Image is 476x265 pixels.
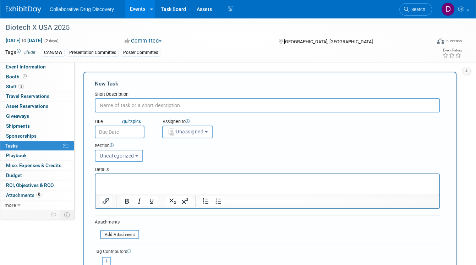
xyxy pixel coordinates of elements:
button: Subscript [166,196,179,206]
td: Personalize Event Tab Strip [48,210,60,219]
div: Biotech X USA 2025 [3,21,423,34]
div: Section [95,143,410,150]
span: [DATE] [DATE] [5,37,43,44]
a: more [0,200,74,210]
a: Sponsorships [0,131,74,141]
a: Quickpick [121,118,142,125]
img: ExhibitDay [6,6,41,13]
span: [GEOGRAPHIC_DATA], [GEOGRAPHIC_DATA] [284,39,373,44]
img: Daniel Castro [441,2,455,16]
button: Unassigned [162,126,213,138]
span: Giveaways [6,113,29,119]
span: Event Information [6,64,46,70]
button: Insert/edit link [100,196,112,206]
button: Underline [146,196,158,206]
a: Edit [24,50,35,55]
span: Travel Reservations [6,93,49,99]
span: Budget [6,172,22,178]
span: to [21,38,27,43]
button: Superscript [179,196,191,206]
a: Asset Reservations [0,101,74,111]
div: Due [95,118,152,126]
div: Details [95,163,440,173]
div: Poster Committed [121,49,160,56]
a: Budget [0,171,74,180]
iframe: Rich Text Area [95,174,439,194]
span: more [5,202,16,208]
a: Search [399,3,432,16]
span: Misc. Expenses & Credits [6,162,61,168]
span: Search [409,7,425,12]
span: Shipments [6,123,30,129]
span: Playbook [6,153,27,158]
div: Event Format [395,37,462,48]
div: CAN/MW [42,49,65,56]
span: Unassigned [167,129,203,134]
div: Attachments [95,219,139,225]
span: Asset Reservations [6,103,48,109]
span: ROI, Objectives & ROO [6,182,54,188]
span: Uncategorized [100,153,134,159]
a: Travel Reservations [0,92,74,101]
a: Misc. Expenses & Credits [0,161,74,170]
a: Event Information [0,62,74,72]
span: Staff [6,84,24,89]
input: Name of task or a short description [95,98,440,112]
button: Committed [122,37,164,45]
a: ROI, Objectives & ROO [0,181,74,190]
a: Attachments5 [0,191,74,200]
button: Numbered list [200,196,212,206]
button: Bold [121,196,133,206]
span: 5 [36,192,42,198]
img: Format-Inperson.png [437,38,444,44]
span: Sponsorships [6,133,37,139]
div: Presentation Committed [67,49,119,56]
td: Toggle Event Tabs [60,210,75,219]
button: Uncategorized [95,150,143,162]
div: Assigned to [162,118,241,126]
span: Booth [6,74,28,79]
div: Tag Contributors [95,247,440,255]
button: Bullet list [212,196,224,206]
span: Attachments [6,192,42,198]
input: Due Date [95,126,144,138]
div: New Task [95,80,440,88]
span: 3 [18,84,24,89]
span: (2 days) [44,39,59,43]
a: Staff3 [0,82,74,92]
td: Tags [5,49,35,57]
span: Collaborative Drug Discovery [50,6,114,12]
span: Tasks [5,143,18,149]
div: Event Rating [442,49,461,52]
button: Italic [133,196,145,206]
a: Playbook [0,151,74,160]
div: Short Description [95,91,440,98]
div: In-Person [445,38,462,44]
i: Quick [122,119,133,124]
a: Giveaways [0,111,74,121]
a: Shipments [0,121,74,131]
a: Tasks [0,141,74,151]
span: Booth not reserved yet [21,74,28,79]
a: Booth [0,72,74,82]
